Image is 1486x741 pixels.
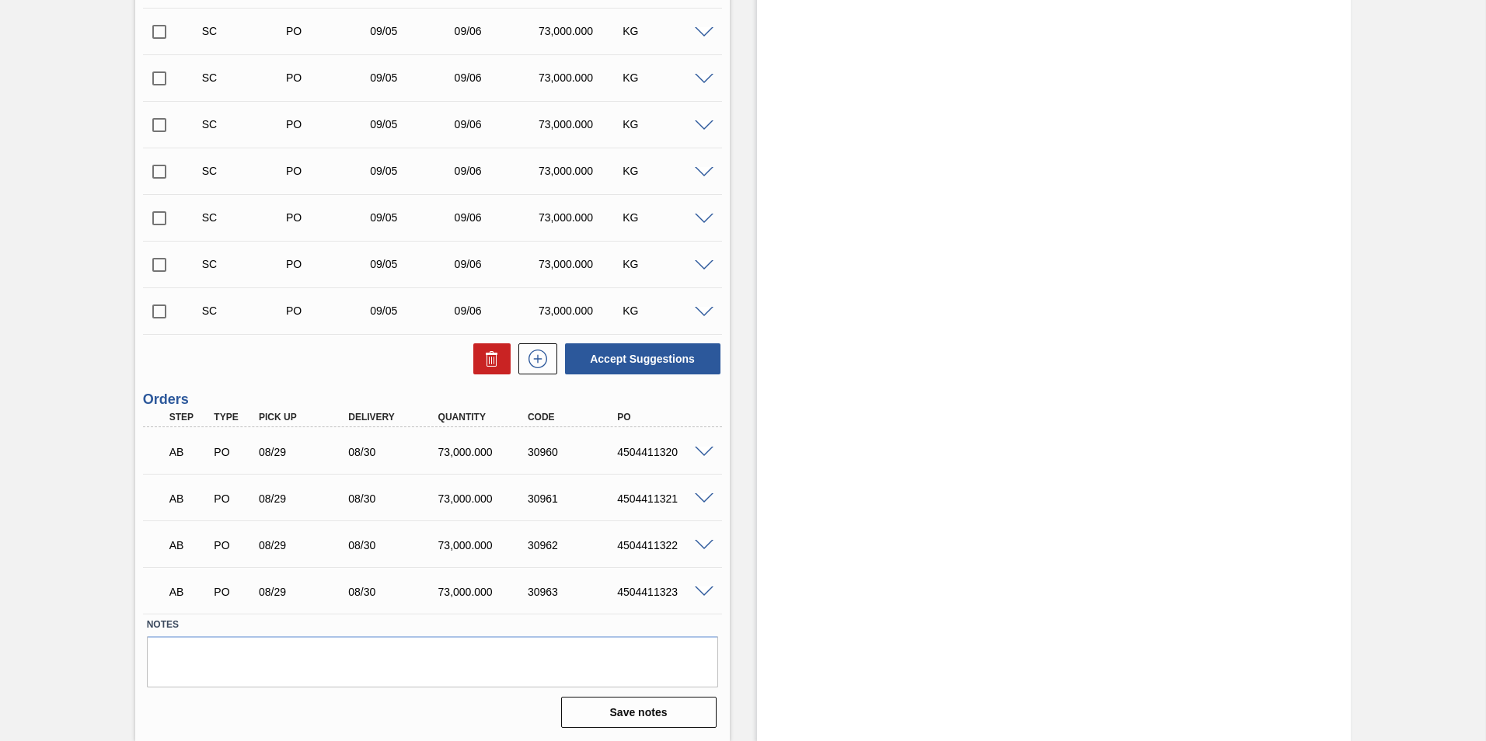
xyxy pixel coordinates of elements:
div: 09/05/2025 [366,211,460,224]
div: Quantity [434,412,535,423]
div: 09/06/2025 [451,25,545,37]
div: 4504411322 [613,539,713,551]
div: 30962 [524,539,624,551]
div: Delete Suggestions [466,343,511,374]
label: Notes [147,614,718,636]
div: Purchase order [210,446,256,458]
div: Suggestion Created [198,165,292,177]
div: 30963 [524,586,624,598]
div: 4504411323 [613,586,713,598]
div: Step [166,412,212,423]
div: 08/30/2025 [344,586,445,598]
div: KG [619,258,713,270]
div: 09/06/2025 [451,71,545,84]
div: Purchase order [282,165,376,177]
div: 09/05/2025 [366,304,460,317]
div: PO [613,412,713,423]
div: KG [619,25,713,37]
div: 08/30/2025 [344,492,445,505]
div: Suggestion Created [198,25,292,37]
div: 73,000.000 [535,304,629,317]
div: 08/30/2025 [344,446,445,458]
div: Accept Suggestions [557,342,722,376]
div: Purchase order [282,71,376,84]
div: 30961 [524,492,624,505]
div: 4504411321 [613,492,713,505]
div: KG [619,304,713,317]
div: 08/29/2025 [255,586,355,598]
div: 73,000.000 [434,539,535,551]
p: AB [169,492,208,505]
div: Pick up [255,412,355,423]
div: 08/29/2025 [255,446,355,458]
div: 73,000.000 [535,71,629,84]
div: Type [210,412,256,423]
div: KG [619,211,713,224]
div: 08/29/2025 [255,539,355,551]
div: 08/29/2025 [255,492,355,505]
div: 73,000.000 [434,446,535,458]
div: New suggestion [511,343,557,374]
div: 09/06/2025 [451,304,545,317]
div: 73,000.000 [535,118,629,130]
div: 09/05/2025 [366,25,460,37]
div: 09/06/2025 [451,165,545,177]
div: Suggestion Created [198,211,292,224]
div: Suggestion Created [198,118,292,130]
div: 73,000.000 [535,165,629,177]
div: 08/30/2025 [344,539,445,551]
div: 09/06/2025 [451,258,545,270]
div: 73,000.000 [535,211,629,224]
div: Suggestion Created [198,258,292,270]
h3: Orders [143,391,722,408]
div: Purchase order [210,586,256,598]
div: Purchase order [282,118,376,130]
div: KG [619,118,713,130]
div: 73,000.000 [434,492,535,505]
div: 73,000.000 [535,258,629,270]
div: 73,000.000 [434,586,535,598]
div: Purchase order [210,539,256,551]
div: Purchase order [282,211,376,224]
div: 09/05/2025 [366,165,460,177]
div: 09/05/2025 [366,258,460,270]
div: Awaiting Billing [166,482,212,516]
button: Save notes [561,697,717,728]
div: Purchase order [282,25,376,37]
div: 4504411320 [613,446,713,458]
div: Awaiting Billing [166,528,212,562]
div: Awaiting Billing [166,435,212,469]
div: 30960 [524,446,624,458]
div: 09/06/2025 [451,118,545,130]
div: KG [619,165,713,177]
div: Suggestion Created [198,304,292,317]
div: 09/06/2025 [451,211,545,224]
p: AB [169,539,208,551]
div: KG [619,71,713,84]
div: Purchase order [210,492,256,505]
div: Awaiting Billing [166,575,212,609]
div: Delivery [344,412,445,423]
div: 09/05/2025 [366,71,460,84]
p: AB [169,586,208,598]
div: 73,000.000 [535,25,629,37]
div: Suggestion Created [198,71,292,84]
div: Code [524,412,624,423]
p: AB [169,446,208,458]
div: Purchase order [282,258,376,270]
div: 09/05/2025 [366,118,460,130]
div: Purchase order [282,304,376,317]
button: Accept Suggestions [565,343,720,374]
